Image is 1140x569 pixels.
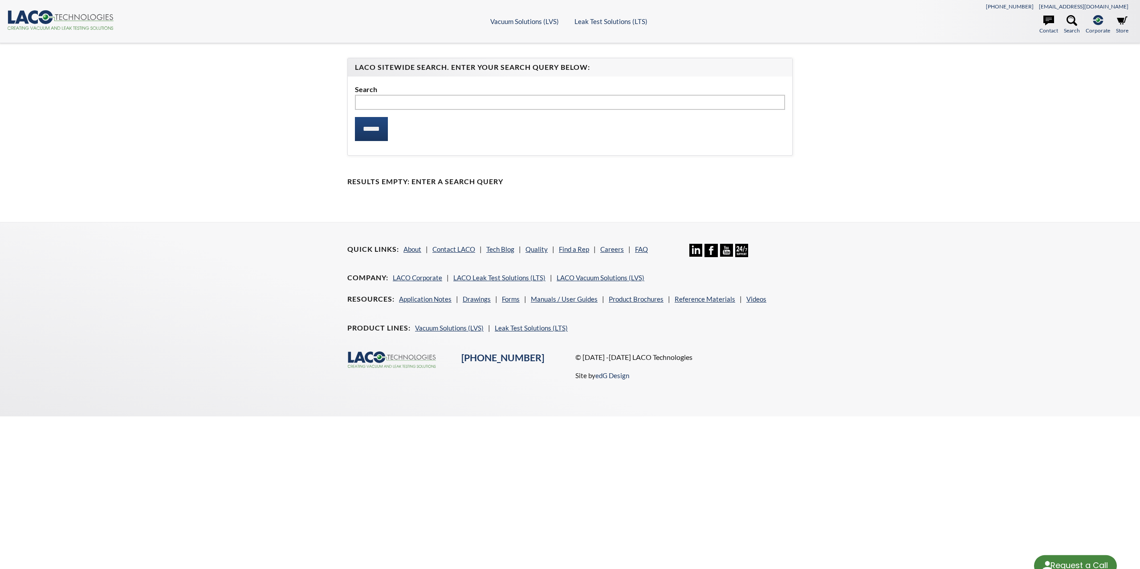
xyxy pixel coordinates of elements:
[1086,26,1110,35] span: Corporate
[595,371,629,379] a: edG Design
[557,274,644,282] a: LACO Vacuum Solutions (LVS)
[675,295,735,303] a: Reference Materials
[347,295,395,304] h4: Resources
[735,250,748,258] a: 24/7 Support
[415,324,484,332] a: Vacuum Solutions (LVS)
[559,245,589,253] a: Find a Rep
[575,351,793,363] p: © [DATE] -[DATE] LACO Technologies
[432,245,475,253] a: Contact LACO
[463,295,491,303] a: Drawings
[347,245,399,254] h4: Quick Links
[490,17,559,25] a: Vacuum Solutions (LVS)
[453,274,546,282] a: LACO Leak Test Solutions (LTS)
[1039,3,1128,10] a: [EMAIL_ADDRESS][DOMAIN_NAME]
[746,295,766,303] a: Videos
[1039,15,1058,35] a: Contact
[403,245,421,253] a: About
[347,323,411,333] h4: Product Lines
[347,273,388,282] h4: Company
[399,295,452,303] a: Application Notes
[486,245,514,253] a: Tech Blog
[495,324,568,332] a: Leak Test Solutions (LTS)
[735,244,748,257] img: 24/7 Support Icon
[575,370,629,381] p: Site by
[1064,15,1080,35] a: Search
[600,245,624,253] a: Careers
[609,295,664,303] a: Product Brochures
[461,352,544,363] a: [PHONE_NUMBER]
[502,295,520,303] a: Forms
[986,3,1034,10] a: [PHONE_NUMBER]
[355,84,785,95] label: Search
[525,245,548,253] a: Quality
[347,177,793,186] h4: Results Empty: Enter a Search Query
[635,245,648,253] a: FAQ
[531,295,598,303] a: Manuals / User Guides
[1116,15,1128,35] a: Store
[393,274,442,282] a: LACO Corporate
[574,17,647,25] a: Leak Test Solutions (LTS)
[355,63,785,72] h4: LACO Sitewide Search. Enter your Search Query Below:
